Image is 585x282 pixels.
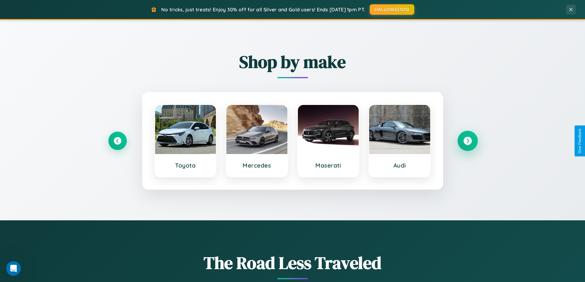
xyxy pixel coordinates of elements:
span: No tricks, just treats! Enjoy 30% off for all Silver and Gold users! Ends [DATE] 1pm PT. [161,6,365,13]
iframe: Intercom live chat [6,261,21,276]
button: HALLOWEEN30 [370,4,414,15]
h2: Shop by make [108,50,477,74]
h3: Mercedes [232,162,281,169]
h3: Audi [375,162,424,169]
div: Give Feedback [578,129,582,153]
h3: Maserati [304,162,353,169]
h3: Toyota [161,162,210,169]
h1: The Road Less Traveled [108,251,477,275]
